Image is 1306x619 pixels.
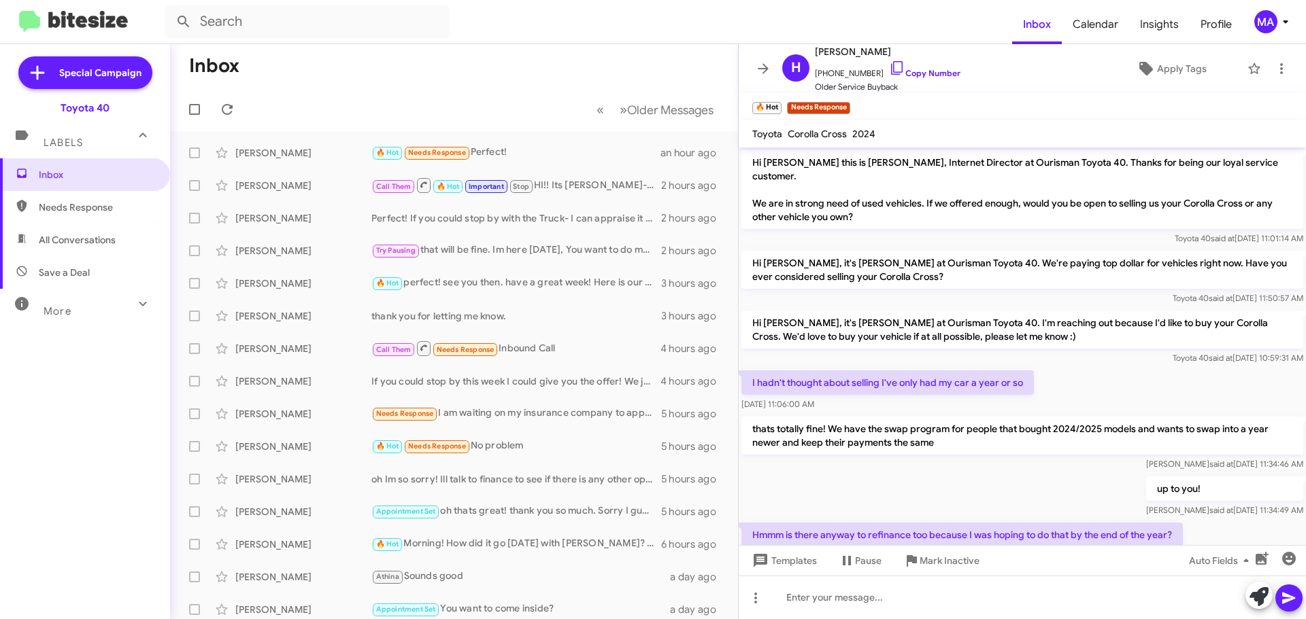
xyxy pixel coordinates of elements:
[371,340,660,357] div: Inbound Call
[788,128,847,140] span: Corolla Cross
[61,101,110,115] div: Toyota 40
[661,505,727,518] div: 5 hours ago
[376,572,399,581] span: Athina
[1243,10,1291,33] button: MA
[1209,459,1233,469] span: said at
[1101,56,1241,81] button: Apply Tags
[189,55,239,77] h1: Inbox
[661,309,727,323] div: 3 hours ago
[1211,233,1235,243] span: said at
[235,309,371,323] div: [PERSON_NAME]
[741,251,1303,289] p: Hi [PERSON_NAME], it's [PERSON_NAME] at Ourisman Toyota 40. We're paying top dollar for vehicles ...
[741,417,1303,455] p: thats totally fine! We have the swap program for people that bought 2024/2025 models and wants to...
[660,342,727,355] div: 4 hours ago
[371,177,661,194] div: HI!! Its [PERSON_NAME]- are you still looking for that grand highlander hybrid limited?
[1189,548,1254,573] span: Auto Fields
[235,407,371,421] div: [PERSON_NAME]
[589,96,722,124] nav: Page navigation example
[661,211,727,225] div: 2 hours ago
[376,442,399,450] span: 🔥 Hot
[235,440,371,453] div: [PERSON_NAME]
[627,103,714,118] span: Older Messages
[376,540,399,548] span: 🔥 Hot
[39,168,154,181] span: Inbox
[235,537,371,551] div: [PERSON_NAME]
[852,128,875,140] span: 2024
[660,146,727,160] div: an hour ago
[1146,459,1303,469] span: [PERSON_NAME] [DATE] 11:34:46 AM
[752,102,782,114] small: 🔥 Hot
[739,548,828,573] button: Templates
[371,569,670,584] div: Sounds good
[1209,353,1233,363] span: said at
[376,507,436,516] span: Appointment Set
[920,548,979,573] span: Mark Inactive
[513,182,529,191] span: Stop
[1175,233,1303,243] span: Toyota 40 [DATE] 11:01:14 AM
[408,148,466,157] span: Needs Response
[661,472,727,486] div: 5 hours ago
[597,101,604,118] span: «
[235,570,371,584] div: [PERSON_NAME]
[1012,5,1062,44] span: Inbox
[371,601,670,617] div: You want to come inside?
[18,56,152,89] a: Special Campaign
[437,182,460,191] span: 🔥 Hot
[39,266,90,279] span: Save a Deal
[1190,5,1243,44] a: Profile
[1173,353,1303,363] span: Toyota 40 [DATE] 10:59:31 AM
[828,548,892,573] button: Pause
[750,548,817,573] span: Templates
[670,603,727,616] div: a day ago
[235,244,371,258] div: [PERSON_NAME]
[741,399,814,409] span: [DATE] 11:06:00 AM
[376,148,399,157] span: 🔥 Hot
[661,537,727,551] div: 6 hours ago
[588,96,612,124] button: Previous
[371,438,661,454] div: No problem
[235,179,371,192] div: [PERSON_NAME]
[437,345,495,354] span: Needs Response
[855,548,882,573] span: Pause
[376,345,412,354] span: Call Them
[235,505,371,518] div: [PERSON_NAME]
[1173,293,1303,303] span: Toyota 40 [DATE] 11:50:57 AM
[371,243,661,258] div: that will be fine. Im here [DATE], You want to do morning or afternoon?
[660,374,727,388] div: 4 hours ago
[376,246,416,255] span: Try Pausing
[235,146,371,160] div: [PERSON_NAME]
[661,244,727,258] div: 2 hours ago
[1062,5,1129,44] a: Calendar
[44,137,83,149] span: Labels
[741,150,1303,229] p: Hi [PERSON_NAME] this is [PERSON_NAME], Internet Director at Ourisman Toyota 40. Thanks for being...
[1209,505,1233,515] span: said at
[39,200,154,214] span: Needs Response
[620,101,627,118] span: »
[235,211,371,225] div: [PERSON_NAME]
[1254,10,1277,33] div: MA
[376,409,434,418] span: Needs Response
[1129,5,1190,44] a: Insights
[752,128,782,140] span: Toyota
[612,96,722,124] button: Next
[661,440,727,453] div: 5 hours ago
[371,472,661,486] div: oh Im so sorry! Ill talk to finance to see if there is any other option
[741,311,1303,349] p: Hi [PERSON_NAME], it's [PERSON_NAME] at Ourisman Toyota 40. I'm reaching out because I'd like to ...
[661,407,727,421] div: 5 hours ago
[371,309,661,323] div: thank you for letting me know.
[1209,293,1233,303] span: said at
[235,603,371,616] div: [PERSON_NAME]
[670,570,727,584] div: a day ago
[376,605,436,614] span: Appointment Set
[741,523,1183,547] p: Hmmm is there anyway to refinance too because I was hoping to do that by the end of the year?
[39,233,116,247] span: All Conversations
[371,275,661,291] div: perfect! see you then. have a great week! Here is our address just in case you need it -[STREET_A...
[44,305,71,317] span: More
[371,374,660,388] div: If you could stop by this week I could give you the offer! We just need to check the vehicle out....
[371,406,661,421] div: I am waiting on my insurance company to appraise my previous car
[787,102,850,114] small: Needs Response
[661,179,727,192] div: 2 hours ago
